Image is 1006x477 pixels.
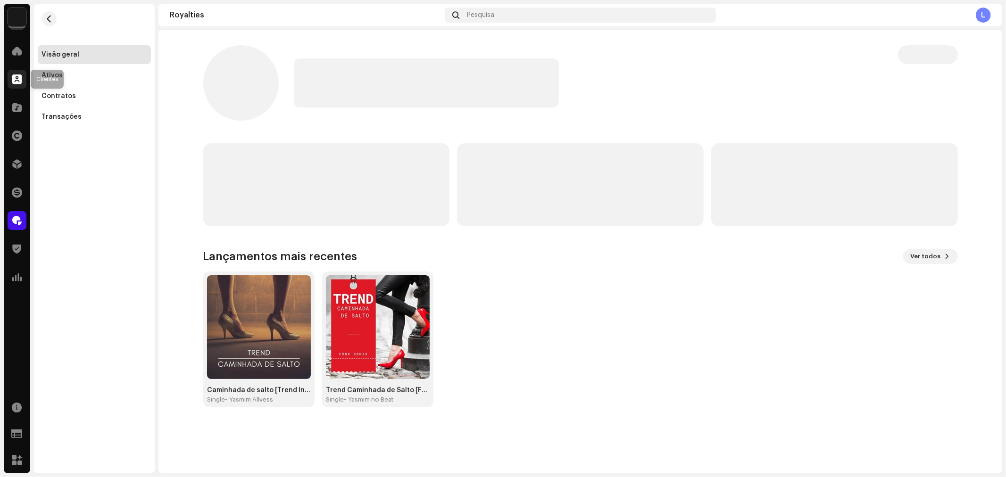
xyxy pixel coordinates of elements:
[903,249,958,264] button: Ver todos
[207,275,311,379] img: 25841d55-8ba6-4d5d-8423-f985800fe938
[170,11,441,19] div: Royalties
[38,107,151,126] re-m-nav-item: Transações
[911,247,941,266] span: Ver todos
[38,45,151,64] re-m-nav-item: Visão geral
[203,249,358,264] h3: Lançamentos mais recentes
[42,51,79,58] div: Visão geral
[326,387,430,394] div: Trend Caminhada de Salto [Funk Remix]
[8,8,26,26] img: 8570ccf7-64aa-46bf-9f70-61ee3b8451d8
[976,8,991,23] div: L
[225,396,273,403] div: • Yasmim Allvess
[207,396,225,403] div: Single
[42,92,76,100] div: Contratos
[42,113,82,121] div: Transações
[326,275,430,379] img: 22ebeb4b-aa09-4aa5-bc49-2de464056a43
[344,396,393,403] div: • Yasmim no Beat
[38,87,151,106] re-m-nav-item: Contratos
[207,387,311,394] div: Caminhada de salto [Trend Instrumental]
[326,396,344,403] div: Single
[38,66,151,85] re-m-nav-item: Ativos
[42,72,63,79] div: Ativos
[467,11,494,19] span: Pesquisa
